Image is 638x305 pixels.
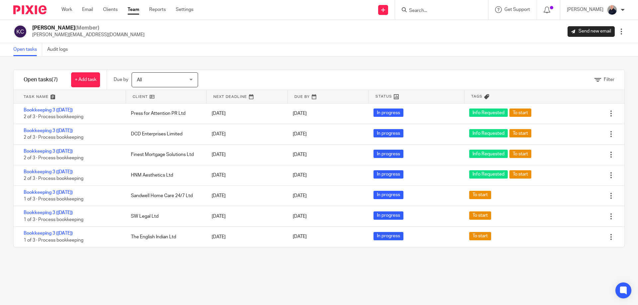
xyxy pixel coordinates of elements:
[373,129,403,137] span: In progress
[32,25,145,32] h2: [PERSON_NAME]
[24,135,83,140] span: 2 of 3 · Process bookkeeping
[373,232,403,240] span: In progress
[373,211,403,220] span: In progress
[293,214,307,219] span: [DATE]
[82,6,93,13] a: Email
[24,108,73,113] a: Bookkeeping 3 ([DATE])
[137,78,142,82] span: All
[124,169,205,182] div: HNM Aesthetics Ltd
[293,152,307,157] span: [DATE]
[205,127,286,141] div: [DATE]
[52,77,58,82] span: (7)
[24,156,83,160] span: 2 of 3 · Process bookkeeping
[293,193,307,198] span: [DATE]
[24,176,83,181] span: 2 of 3 · Process bookkeeping
[149,6,166,13] a: Reports
[205,169,286,182] div: [DATE]
[24,115,83,119] span: 2 of 3 · Process bookkeeping
[124,189,205,202] div: Sandwell Home Care 24/7 Ltd
[103,6,118,13] a: Clients
[471,94,482,99] span: Tags
[293,132,307,136] span: [DATE]
[205,210,286,223] div: [DATE]
[24,149,73,154] a: Bookkeeping 3 ([DATE])
[13,43,42,56] a: Open tasks
[24,210,73,215] a: Bookkeeping 3 ([DATE])
[124,107,205,120] div: Press for Attention PR Ltd
[24,190,73,195] a: Bookkeeping 3 ([DATE])
[375,94,392,99] span: Status
[24,217,83,222] span: 1 of 3 · Process bookkeeping
[24,128,73,133] a: Bookkeeping 3 ([DATE])
[13,25,27,38] img: svg%3E
[604,77,614,82] span: Filter
[469,150,508,158] span: Info Requested
[205,148,286,161] div: [DATE]
[24,231,73,236] a: Bookkeeping 3 ([DATE])
[124,210,205,223] div: SW Legal Ltd
[568,26,615,37] a: Send new email
[176,6,193,13] a: Settings
[24,197,83,201] span: 1 of 3 · Process bookkeeping
[607,5,617,15] img: IMG_8745-0021-copy.jpg
[124,148,205,161] div: Finest Mortgage Solutions Ltd
[205,107,286,120] div: [DATE]
[293,111,307,116] span: [DATE]
[469,129,508,137] span: Info Requested
[469,211,491,220] span: To start
[469,232,491,240] span: To start
[469,109,508,117] span: Info Requested
[509,129,531,137] span: To start
[567,6,603,13] p: [PERSON_NAME]
[124,230,205,244] div: The English Indian Ltd
[24,76,58,83] h1: Open tasks
[124,127,205,141] div: DCD Enterprises Limited
[509,109,531,117] span: To start
[509,170,531,179] span: To start
[114,76,128,83] p: Due by
[32,32,145,38] p: [PERSON_NAME][EMAIL_ADDRESS][DOMAIN_NAME]
[205,230,286,244] div: [DATE]
[373,109,403,117] span: In progress
[373,170,403,179] span: In progress
[293,173,307,178] span: [DATE]
[293,235,307,239] span: [DATE]
[24,170,73,174] a: Bookkeeping 3 ([DATE])
[469,191,491,199] span: To start
[504,7,530,12] span: Get Support
[61,6,72,13] a: Work
[509,150,531,158] span: To start
[408,8,468,14] input: Search
[24,238,83,243] span: 1 of 3 · Process bookkeeping
[13,5,47,14] img: Pixie
[128,6,139,13] a: Team
[205,189,286,202] div: [DATE]
[47,43,73,56] a: Audit logs
[373,150,403,158] span: In progress
[373,191,403,199] span: In progress
[75,25,99,31] span: (Member)
[469,170,508,179] span: Info Requested
[71,72,100,87] a: + Add task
